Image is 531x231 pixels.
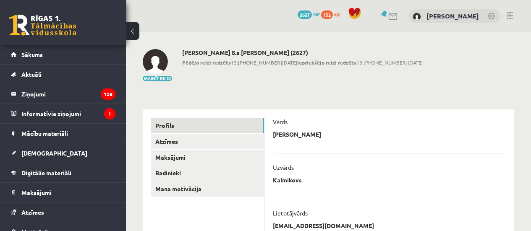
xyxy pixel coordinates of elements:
[11,183,115,202] a: Maksājumi
[151,134,264,149] a: Atzīmes
[182,59,231,66] b: Pēdējo reizi redzēts
[298,10,320,17] a: 2627 mP
[21,208,44,216] span: Atzīmes
[11,202,115,222] a: Atzīmes
[151,181,264,197] a: Mana motivācija
[273,222,374,229] p: [EMAIL_ADDRESS][DOMAIN_NAME]
[104,108,115,119] i: 1
[426,12,479,20] a: [PERSON_NAME]
[413,13,421,21] img: Andrejs Kalmikovs
[182,59,423,66] span: 13:[PHONE_NUMBER][DATE] 13:[PHONE_NUMBER][DATE]
[21,104,115,123] legend: Informatīvie ziņojumi
[182,49,423,56] h2: [PERSON_NAME] 8.a [PERSON_NAME] (2627)
[9,15,76,36] a: Rīgas 1. Tālmācības vidusskola
[11,84,115,104] a: Ziņojumi126
[297,59,356,66] b: Iepriekšējo reizi redzēts
[143,76,172,81] button: Mainīt bildi
[11,65,115,84] a: Aktuāli
[11,45,115,64] a: Sākums
[151,118,264,133] a: Profils
[273,164,294,171] p: Uzvārds
[321,10,344,17] a: 152 xp
[21,70,42,78] span: Aktuāli
[21,149,87,157] span: [DEMOGRAPHIC_DATA]
[21,183,115,202] legend: Maksājumi
[298,10,312,19] span: 2627
[273,118,288,125] p: Vārds
[143,49,168,74] img: Andrejs Kalmikovs
[273,209,308,217] p: Lietotājvārds
[151,165,264,181] a: Radinieki
[21,169,71,176] span: Digitālie materiāli
[273,176,302,184] p: Kalmikovs
[313,10,320,17] span: mP
[21,84,115,104] legend: Ziņojumi
[321,10,333,19] span: 152
[11,143,115,163] a: [DEMOGRAPHIC_DATA]
[273,130,321,138] p: [PERSON_NAME]
[334,10,340,17] span: xp
[11,104,115,123] a: Informatīvie ziņojumi1
[11,124,115,143] a: Mācību materiāli
[101,88,115,100] i: 126
[21,130,68,137] span: Mācību materiāli
[11,163,115,182] a: Digitālie materiāli
[21,51,43,58] span: Sākums
[151,150,264,165] a: Maksājumi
